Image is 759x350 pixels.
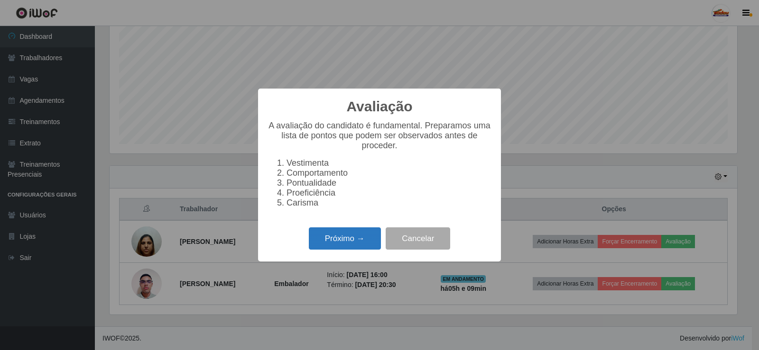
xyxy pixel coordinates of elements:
[287,168,491,178] li: Comportamento
[287,198,491,208] li: Carisma
[287,188,491,198] li: Proeficiência
[347,98,413,115] h2: Avaliação
[287,178,491,188] li: Pontualidade
[309,227,381,250] button: Próximo →
[287,158,491,168] li: Vestimenta
[268,121,491,151] p: A avaliação do candidato é fundamental. Preparamos uma lista de pontos que podem ser observados a...
[386,227,450,250] button: Cancelar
